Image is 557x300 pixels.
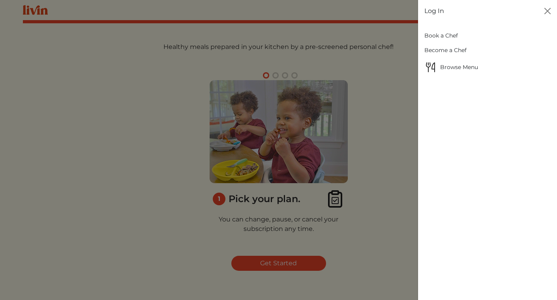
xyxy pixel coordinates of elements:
[424,58,551,77] a: Browse MenuBrowse Menu
[424,43,551,58] a: Become a Chef
[541,5,554,17] button: Close
[424,61,437,73] img: Browse Menu
[424,6,444,16] a: Log In
[424,28,551,43] a: Book a Chef
[424,61,551,73] span: Browse Menu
